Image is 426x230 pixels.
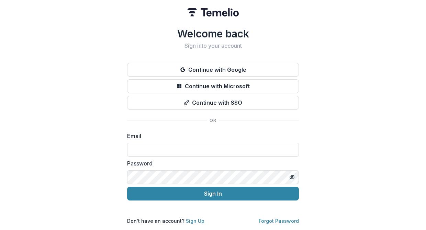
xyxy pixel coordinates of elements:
[127,217,204,225] p: Don't have an account?
[127,187,299,200] button: Sign In
[187,8,239,16] img: Temelio
[127,43,299,49] h2: Sign into your account
[127,96,299,110] button: Continue with SSO
[287,172,298,183] button: Toggle password visibility
[127,132,295,140] label: Email
[127,27,299,40] h1: Welcome back
[127,159,295,168] label: Password
[259,218,299,224] a: Forgot Password
[186,218,204,224] a: Sign Up
[127,63,299,77] button: Continue with Google
[127,79,299,93] button: Continue with Microsoft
